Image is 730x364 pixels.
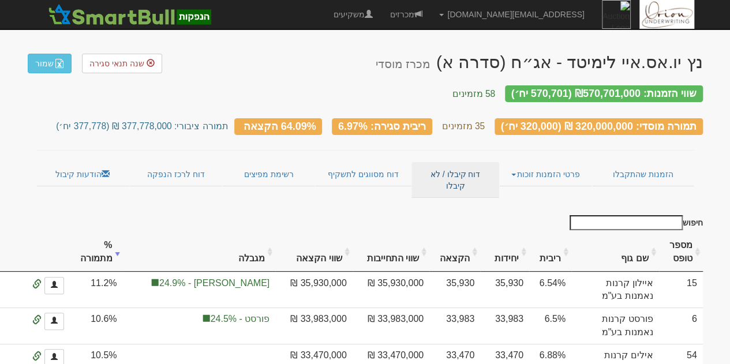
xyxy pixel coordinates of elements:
td: 6.5% [529,307,571,344]
th: % מתמורה: activate to sort column ascending [70,233,123,272]
th: שם גוף : activate to sort column ascending [571,233,659,272]
td: הקצאה בפועל לקבוצה 'פורסט' 10.6% [123,307,276,344]
img: SmartBull Logo [45,3,215,26]
td: 33,983 [480,307,529,344]
td: 15 [659,272,703,308]
th: מגבלה: activate to sort column ascending [123,233,276,272]
td: 33,983 [429,307,480,344]
span: פורסט - 24.5% [129,313,270,326]
img: excel-file-white.png [55,59,64,68]
td: 33,983,000 ₪ [275,307,352,344]
th: שווי הקצאה: activate to sort column ascending [275,233,352,272]
th: הקצאה: activate to sort column ascending [429,233,480,272]
td: 6.54% [529,272,571,308]
td: איילון קרנות נאמנות בע"מ [571,272,659,308]
td: פורסט קרנות נאמנות בע"מ [571,307,659,344]
th: יחידות: activate to sort column ascending [480,233,529,272]
a: רשימת מפיצים [222,162,315,186]
th: שווי התחייבות: activate to sort column ascending [353,233,429,272]
th: מספר טופס: activate to sort column ascending [659,233,703,272]
small: תמורה ציבורי: 377,778,000 ₪ (377,778 יח׳) [56,121,228,131]
a: דוח קיבלו / לא קיבלו [411,162,499,198]
a: הודעות קיבול [36,162,129,186]
td: 33,983,000 ₪ [353,307,429,344]
td: 35,930 [429,272,480,308]
span: 64.09% הקצאה [243,120,316,132]
small: 58 מזמינים [452,89,495,99]
div: תמורה מוסדי: 320,000,000 ₪ (320,000 יח׳) [495,118,703,135]
td: הקצאה בפועל לקבוצה 'איילון' 11.2% [123,272,276,308]
a: פרטי הזמנות זוכות [499,162,592,186]
span: שנה תנאי סגירה [89,59,144,68]
a: שנה תנאי סגירה [82,54,162,73]
label: חיפוש [566,215,703,230]
th: ריבית : activate to sort column ascending [529,233,571,272]
a: שמור [28,54,72,73]
small: 35 מזמינים [441,121,485,131]
td: 35,930,000 ₪ [353,272,429,308]
a: הזמנות שהתקבלו [592,162,694,186]
td: 35,930 [480,272,529,308]
td: 10.6% [70,307,123,344]
td: 6 [659,307,703,344]
div: ריבית סגירה: 6.97% [332,118,432,135]
div: שווי הזמנות: ₪570,701,000 (570,701 יח׳) [505,85,703,102]
a: דוח מסווגים לתשקיף [315,162,411,186]
input: חיפוש [570,215,683,230]
td: 35,930,000 ₪ [275,272,352,308]
span: [PERSON_NAME] - 24.9% [129,277,270,290]
td: 11.2% [70,272,123,308]
small: מכרז מוסדי [375,58,430,70]
div: נץ יו.אס.איי לימיטד - אג״ח (סדרה א) - הנפקה לציבור [375,52,702,72]
a: דוח לרכז הנפקה [129,162,222,186]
